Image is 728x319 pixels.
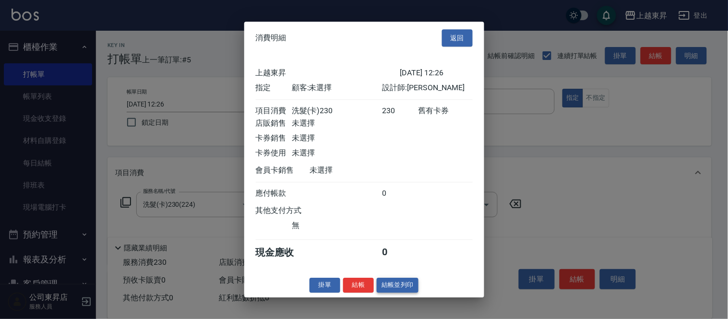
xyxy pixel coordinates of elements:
[418,106,472,116] div: 舊有卡券
[310,278,340,293] button: 掛單
[292,148,382,158] div: 未選擇
[310,165,400,176] div: 未選擇
[292,83,382,93] div: 顧客: 未選擇
[256,206,328,216] div: 其他支付方式
[256,68,400,78] div: 上越東昇
[382,189,418,199] div: 0
[256,133,292,143] div: 卡券銷售
[442,29,473,47] button: 返回
[382,106,418,116] div: 230
[256,83,292,93] div: 指定
[382,83,472,93] div: 設計師: [PERSON_NAME]
[292,106,382,116] div: 洗髮(卡)230
[382,246,418,259] div: 0
[292,118,382,129] div: 未選擇
[256,189,292,199] div: 應付帳款
[292,221,382,231] div: 無
[343,278,374,293] button: 結帳
[256,148,292,158] div: 卡券使用
[377,278,418,293] button: 結帳並列印
[256,118,292,129] div: 店販銷售
[292,133,382,143] div: 未選擇
[256,246,310,259] div: 現金應收
[256,33,286,43] span: 消費明細
[400,68,473,78] div: [DATE] 12:26
[256,165,310,176] div: 會員卡銷售
[256,106,292,116] div: 項目消費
